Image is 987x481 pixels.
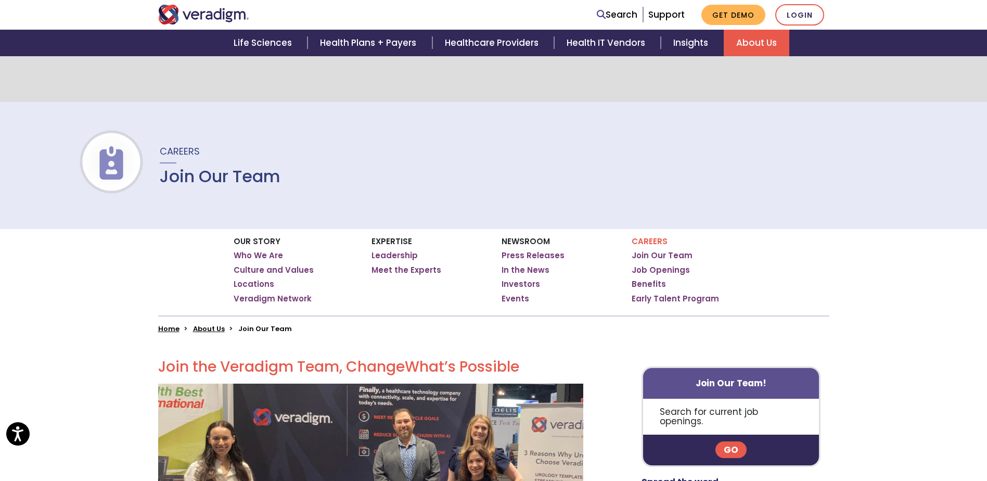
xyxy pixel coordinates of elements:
[371,265,441,275] a: Meet the Experts
[643,399,819,435] p: Search for current job openings.
[632,250,693,261] a: Join Our Team
[696,377,766,389] strong: Join Our Team!
[502,265,549,275] a: In the News
[234,265,314,275] a: Culture and Values
[234,250,283,261] a: Who We Are
[405,357,519,377] span: What’s Possible
[715,441,747,458] a: Go
[158,5,249,24] img: Veradigm logo
[160,167,280,186] h1: Join Our Team
[193,324,225,334] a: About Us
[221,30,307,56] a: Life Sciences
[661,30,724,56] a: Insights
[724,30,789,56] a: About Us
[597,8,637,22] a: Search
[160,145,200,158] span: Careers
[554,30,661,56] a: Health IT Vendors
[371,250,418,261] a: Leadership
[502,279,540,289] a: Investors
[158,324,180,334] a: Home
[307,30,432,56] a: Health Plans + Payers
[648,8,685,21] a: Support
[502,294,529,304] a: Events
[632,279,666,289] a: Benefits
[775,4,824,26] a: Login
[234,279,274,289] a: Locations
[234,294,312,304] a: Veradigm Network
[632,294,719,304] a: Early Talent Program
[158,358,583,376] h2: Join the Veradigm Team, Change
[432,30,554,56] a: Healthcare Providers
[502,250,565,261] a: Press Releases
[632,265,690,275] a: Job Openings
[701,5,765,25] a: Get Demo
